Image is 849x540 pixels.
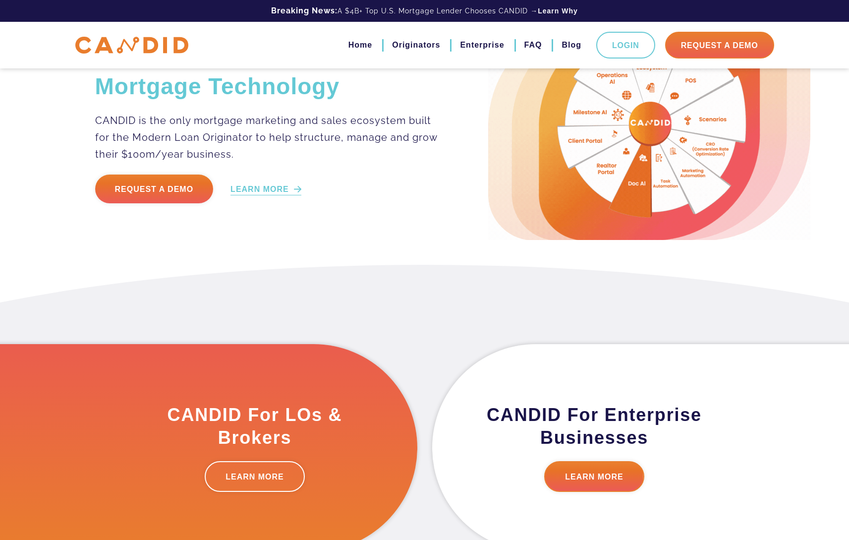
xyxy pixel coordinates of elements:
p: CANDID is the only mortgage marketing and sales ecosystem built for the Modern Loan Originator to... [95,112,439,163]
a: LEARN MORE [230,184,301,195]
span: Mortgage Technology [95,73,340,99]
a: LEARN MORE [205,461,305,492]
a: Request A Demo [665,32,774,59]
h2: The Future of [95,45,439,100]
a: Home [348,37,372,54]
a: Enterprise [460,37,504,54]
img: Candid Hero Image [488,20,810,240]
b: Breaking News: [271,6,338,15]
img: CANDID APP [75,37,188,54]
a: Blog [562,37,581,54]
a: LEARN MORE [544,461,644,492]
a: Request a Demo [95,175,214,203]
h3: CANDID For LOs & Brokers [142,404,368,449]
h3: CANDID For Enterprise Businesses [482,404,707,449]
a: Originators [392,37,440,54]
a: FAQ [524,37,542,54]
a: Login [596,32,655,59]
a: Learn Why [538,6,578,16]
